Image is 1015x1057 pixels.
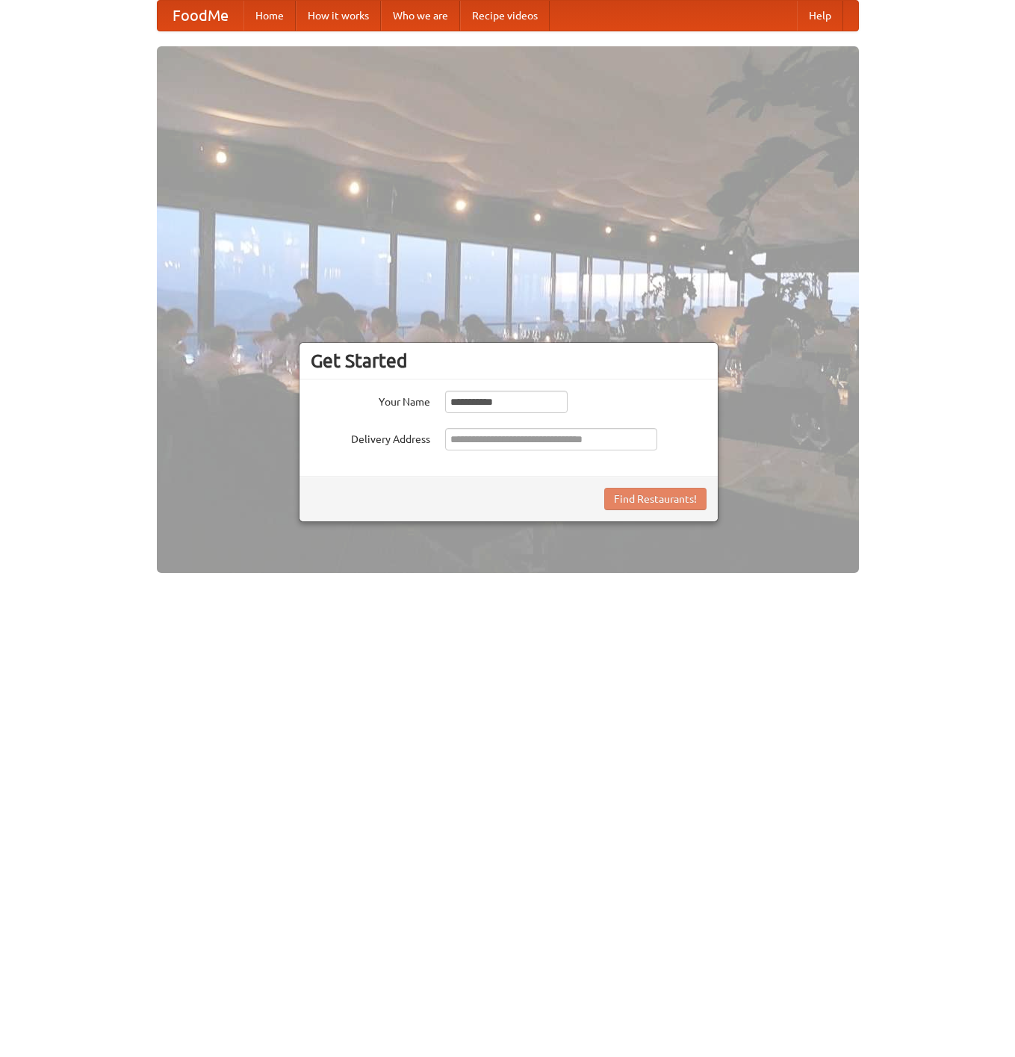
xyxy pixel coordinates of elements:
[381,1,460,31] a: Who we are
[460,1,550,31] a: Recipe videos
[243,1,296,31] a: Home
[311,428,430,447] label: Delivery Address
[604,488,707,510] button: Find Restaurants!
[296,1,381,31] a: How it works
[158,1,243,31] a: FoodMe
[311,391,430,409] label: Your Name
[311,350,707,372] h3: Get Started
[797,1,843,31] a: Help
